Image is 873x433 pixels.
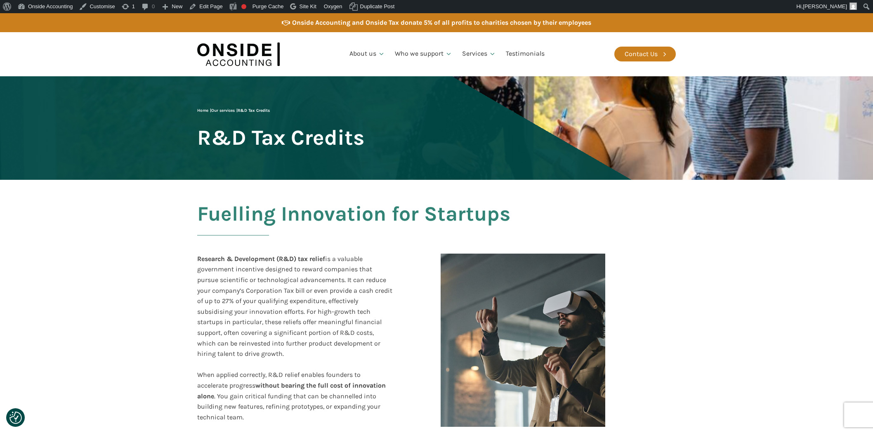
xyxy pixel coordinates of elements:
[197,38,280,70] img: Onside Accounting
[197,108,208,113] a: Home
[211,108,235,113] a: Our services
[457,40,501,68] a: Services
[298,255,325,263] b: tax relief
[614,47,676,61] a: Contact Us
[197,381,386,400] b: without bearing the full cost of innovation alone
[501,40,550,68] a: Testimonials
[300,3,316,9] span: Site Kit
[803,3,847,9] span: [PERSON_NAME]
[9,412,22,424] button: Consent Preferences
[344,40,390,68] a: About us
[9,412,22,424] img: Revisit consent button
[197,255,296,263] b: Research & Development (R&D)
[292,17,591,28] div: Onside Accounting and Onside Tax donate 5% of all profits to charities chosen by their employees
[197,254,392,433] div: is a valuable government incentive designed to reward companies that pursue scientific or technol...
[625,49,658,59] div: Contact Us
[241,4,246,9] div: Focus keyphrase not set
[390,40,457,68] a: Who we support
[197,108,270,113] span: | |
[197,202,676,245] h2: Fuelling Innovation for Startups
[238,108,270,113] span: R&D Tax Credits
[197,126,364,149] span: R&D Tax Credits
